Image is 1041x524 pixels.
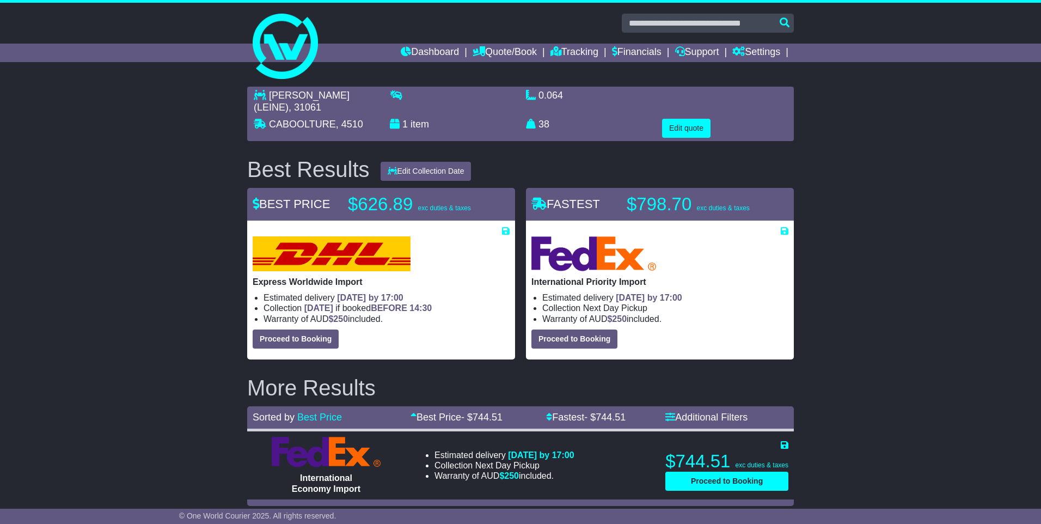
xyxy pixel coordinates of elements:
[247,376,794,400] h2: More Results
[336,119,363,130] span: , 4510
[583,303,647,313] span: Next Day Pickup
[538,90,563,101] span: 0.064
[612,44,662,62] a: Financials
[542,314,788,324] li: Warranty of AUD included.
[531,330,617,349] button: Proceed to Booking
[461,412,503,423] span: - $
[662,119,711,138] button: Edit quote
[304,303,432,313] span: if booked
[272,437,381,467] img: FedEx Express: International Economy Import
[254,90,350,113] span: [PERSON_NAME] (LEINE)
[401,44,459,62] a: Dashboard
[504,471,519,480] span: 250
[550,44,598,62] a: Tracking
[253,277,510,287] p: Express Worldwide Import
[409,303,432,313] span: 14:30
[402,119,408,130] span: 1
[253,197,330,211] span: BEST PRICE
[289,102,321,113] span: , 31061
[297,412,342,423] a: Best Price
[531,197,600,211] span: FASTEST
[542,303,788,313] li: Collection
[546,412,626,423] a: Fastest- $744.51
[264,314,510,324] li: Warranty of AUD included.
[584,412,626,423] span: - $
[499,471,519,480] span: $
[333,314,348,324] span: 250
[381,162,471,181] button: Edit Collection Date
[675,44,719,62] a: Support
[348,193,484,215] p: $626.89
[732,44,780,62] a: Settings
[253,412,295,423] span: Sorted by
[696,204,749,212] span: exc duties & taxes
[371,303,407,313] span: BEFORE
[627,193,763,215] p: $798.70
[736,461,788,469] span: exc duties & taxes
[612,314,627,324] span: 250
[538,119,549,130] span: 38
[242,157,375,181] div: Best Results
[304,303,333,313] span: [DATE]
[264,303,510,313] li: Collection
[665,450,788,472] p: $744.51
[179,511,336,520] span: © One World Courier 2025. All rights reserved.
[264,293,510,303] li: Estimated delivery
[337,293,403,302] span: [DATE] by 17:00
[434,450,574,460] li: Estimated delivery
[596,412,626,423] span: 744.51
[531,277,788,287] p: International Priority Import
[328,314,348,324] span: $
[292,473,360,493] span: International Economy Import
[475,461,540,470] span: Next Day Pickup
[253,236,411,271] img: DHL: Express Worldwide Import
[508,450,574,460] span: [DATE] by 17:00
[665,472,788,491] button: Proceed to Booking
[473,44,537,62] a: Quote/Book
[434,460,574,471] li: Collection
[542,293,788,303] li: Estimated delivery
[269,119,336,130] span: CABOOLTURE
[531,236,656,271] img: FedEx Express: International Priority Import
[418,204,470,212] span: exc duties & taxes
[411,412,503,423] a: Best Price- $744.51
[607,314,627,324] span: $
[616,293,682,302] span: [DATE] by 17:00
[411,119,429,130] span: item
[253,330,339,349] button: Proceed to Booking
[665,412,748,423] a: Additional Filters
[434,471,574,481] li: Warranty of AUD included.
[473,412,503,423] span: 744.51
